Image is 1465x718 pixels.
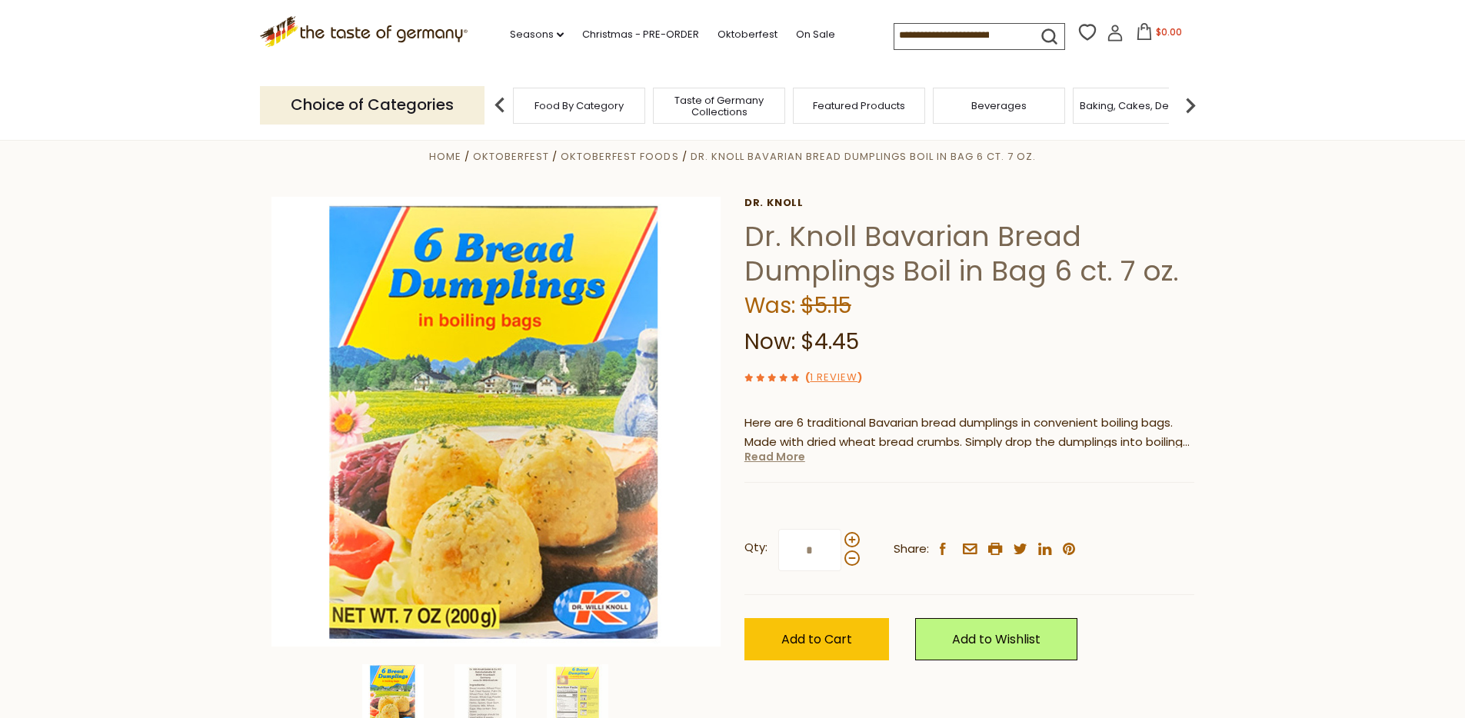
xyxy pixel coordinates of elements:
[801,291,851,321] span: $5.15
[796,26,835,43] a: On Sale
[1156,25,1182,38] span: $0.00
[744,327,795,357] label: Now:
[1127,23,1192,46] button: $0.00
[1080,100,1199,111] a: Baking, Cakes, Desserts
[744,538,767,557] strong: Qty:
[658,95,781,118] a: Taste of Germany Collections
[473,149,549,164] a: Oktoberfest
[744,618,889,660] button: Add to Cart
[260,86,484,124] p: Choice of Categories
[894,540,929,559] span: Share:
[810,370,857,386] a: 1 Review
[744,197,1194,209] a: Dr. Knoll
[510,26,564,43] a: Seasons
[744,449,805,464] a: Read More
[805,370,862,384] span: ( )
[429,149,461,164] a: Home
[271,197,721,647] img: Dr. Knoll Bavarian Bread Dumplings Boil in Bag 6 ct. 7 oz.
[691,149,1036,164] a: Dr. Knoll Bavarian Bread Dumplings Boil in Bag 6 ct. 7 oz.
[971,100,1027,111] a: Beverages
[778,529,841,571] input: Qty:
[561,149,678,164] a: Oktoberfest Foods
[534,100,624,111] a: Food By Category
[1175,90,1206,121] img: next arrow
[484,90,515,121] img: previous arrow
[801,327,859,357] span: $4.45
[744,414,1194,452] p: Here are 6 traditional Bavarian bread dumplings in convenient boiling bags. Made with dried wheat...
[781,630,852,648] span: Add to Cart
[813,100,905,111] a: Featured Products
[744,291,795,321] label: Was:
[582,26,699,43] a: Christmas - PRE-ORDER
[915,618,1077,660] a: Add to Wishlist
[744,219,1194,288] h1: Dr. Knoll Bavarian Bread Dumplings Boil in Bag 6 ct. 7 oz.
[718,26,777,43] a: Oktoberfest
